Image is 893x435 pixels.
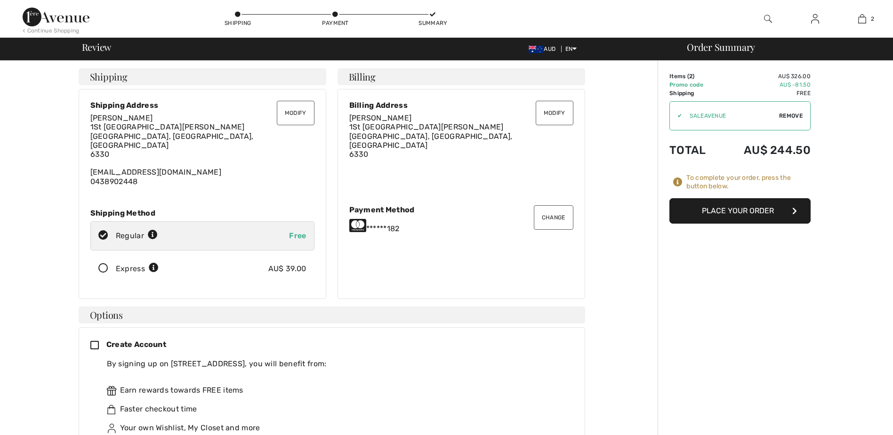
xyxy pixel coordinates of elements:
[82,42,112,52] span: Review
[719,72,811,81] td: AU$ 326.00
[107,358,566,370] div: By signing up on [STREET_ADDRESS], you will benefit from:
[90,113,153,122] span: [PERSON_NAME]
[804,13,827,25] a: Sign In
[107,386,116,395] img: rewards.svg
[839,13,885,24] a: 2
[107,424,116,433] img: ownWishlist.svg
[669,72,719,81] td: Items ( )
[90,72,128,81] span: Shipping
[686,174,811,191] div: To complete your order, press the button below.
[106,340,166,349] span: Create Account
[669,134,719,166] td: Total
[79,306,585,323] h4: Options
[90,113,314,186] div: [EMAIL_ADDRESS][DOMAIN_NAME] 0438902448
[871,15,874,23] span: 2
[534,205,573,230] button: Change
[529,46,559,52] span: AUD
[224,19,252,27] div: Shipping
[670,112,682,120] div: ✔
[669,89,719,97] td: Shipping
[90,101,314,110] div: Shipping Address
[349,122,513,159] span: 1St [GEOGRAPHIC_DATA][PERSON_NAME] [GEOGRAPHIC_DATA], [GEOGRAPHIC_DATA], [GEOGRAPHIC_DATA] 6330
[536,101,573,125] button: Modify
[116,263,159,274] div: Express
[811,13,819,24] img: My Info
[107,403,566,415] div: Faster checkout time
[289,231,306,240] span: Free
[349,101,573,110] div: Billing Address
[23,26,80,35] div: < Continue Shopping
[719,134,811,166] td: AU$ 244.50
[268,263,306,274] div: AU$ 39.00
[682,102,779,130] input: Promo code
[858,13,866,24] img: My Bag
[107,385,566,396] div: Earn rewards towards FREE items
[669,198,811,224] button: Place Your Order
[321,19,349,27] div: Payment
[90,209,314,217] div: Shipping Method
[565,46,577,52] span: EN
[669,81,719,89] td: Promo code
[116,230,158,242] div: Regular
[689,73,692,80] span: 2
[676,42,887,52] div: Order Summary
[107,405,116,414] img: faster.svg
[719,89,811,97] td: Free
[764,13,772,24] img: search the website
[349,113,412,122] span: [PERSON_NAME]
[418,19,447,27] div: Summary
[107,422,566,434] div: Your own Wishlist, My Closet and more
[23,8,89,26] img: 1ère Avenue
[779,112,803,120] span: Remove
[277,101,314,125] button: Modify
[349,72,376,81] span: Billing
[349,205,573,214] div: Payment Method
[529,46,544,53] img: Australian Dollar
[90,122,254,159] span: 1St [GEOGRAPHIC_DATA][PERSON_NAME] [GEOGRAPHIC_DATA], [GEOGRAPHIC_DATA], [GEOGRAPHIC_DATA] 6330
[719,81,811,89] td: AU$ -81.50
